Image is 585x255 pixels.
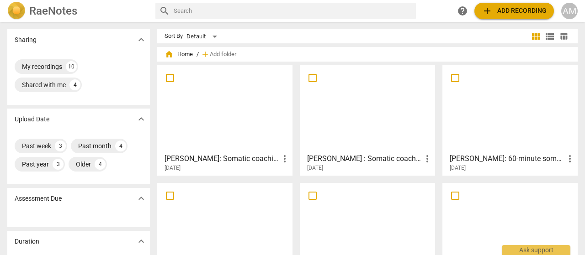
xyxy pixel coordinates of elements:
div: My recordings [22,62,62,71]
a: LogoRaeNotes [7,2,148,20]
div: 10 [66,61,77,72]
span: add [201,50,210,59]
h3: Ismail Karypov: Somatic coaching (60 mins) [165,153,279,164]
span: search [159,5,170,16]
span: Add folder [210,51,236,58]
button: Tile view [529,30,543,43]
button: Show more [134,33,148,47]
div: Ask support [502,245,570,255]
span: table_chart [559,32,568,41]
div: 4 [115,141,126,151]
button: List view [543,30,557,43]
span: home [165,50,174,59]
span: more_vert [564,153,575,164]
span: [DATE] [450,164,466,172]
p: Assessment Due [15,194,62,203]
div: 3 [53,159,64,170]
span: help [457,5,468,16]
a: [PERSON_NAME]: Somatic coaching (60 mins)[DATE] [160,68,289,172]
div: 4 [69,79,80,90]
button: Table view [557,30,570,43]
div: Past month [78,141,112,151]
a: [PERSON_NAME] : Somatic coaching (60 mins)[DATE] [303,68,432,172]
p: Duration [15,237,39,246]
span: more_vert [422,153,433,164]
span: Home [165,50,193,59]
span: more_vert [279,153,290,164]
img: Logo [7,2,26,20]
p: Upload Date [15,114,49,124]
div: 4 [95,159,106,170]
button: Show more [134,112,148,126]
span: expand_more [136,193,147,204]
h3: Rachel Newman: 60-minute somatic coaching session [450,153,564,164]
p: Sharing [15,35,37,45]
a: [PERSON_NAME]: 60-minute somatic coaching session[DATE] [446,68,574,172]
input: Search [174,4,412,18]
button: Show more [134,234,148,248]
div: Past year [22,160,49,169]
div: Sort By [165,33,183,40]
span: Add recording [482,5,547,16]
h2: RaeNotes [29,5,77,17]
div: Shared with me [22,80,66,89]
span: view_list [544,31,555,42]
span: expand_more [136,114,147,125]
span: [DATE] [307,164,323,172]
div: Past week [22,141,51,151]
button: AM [561,3,578,19]
span: / [197,51,199,58]
a: Help [454,3,471,19]
h3: Rebecca shawyer : Somatic coaching (60 mins) [307,153,422,164]
div: Default [186,29,220,44]
button: Upload [474,3,554,19]
span: view_module [531,31,542,42]
div: 3 [55,141,66,151]
span: [DATE] [165,164,181,172]
div: Older [76,160,91,169]
span: expand_more [136,34,147,45]
span: add [482,5,493,16]
span: expand_more [136,236,147,247]
button: Show more [134,192,148,205]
